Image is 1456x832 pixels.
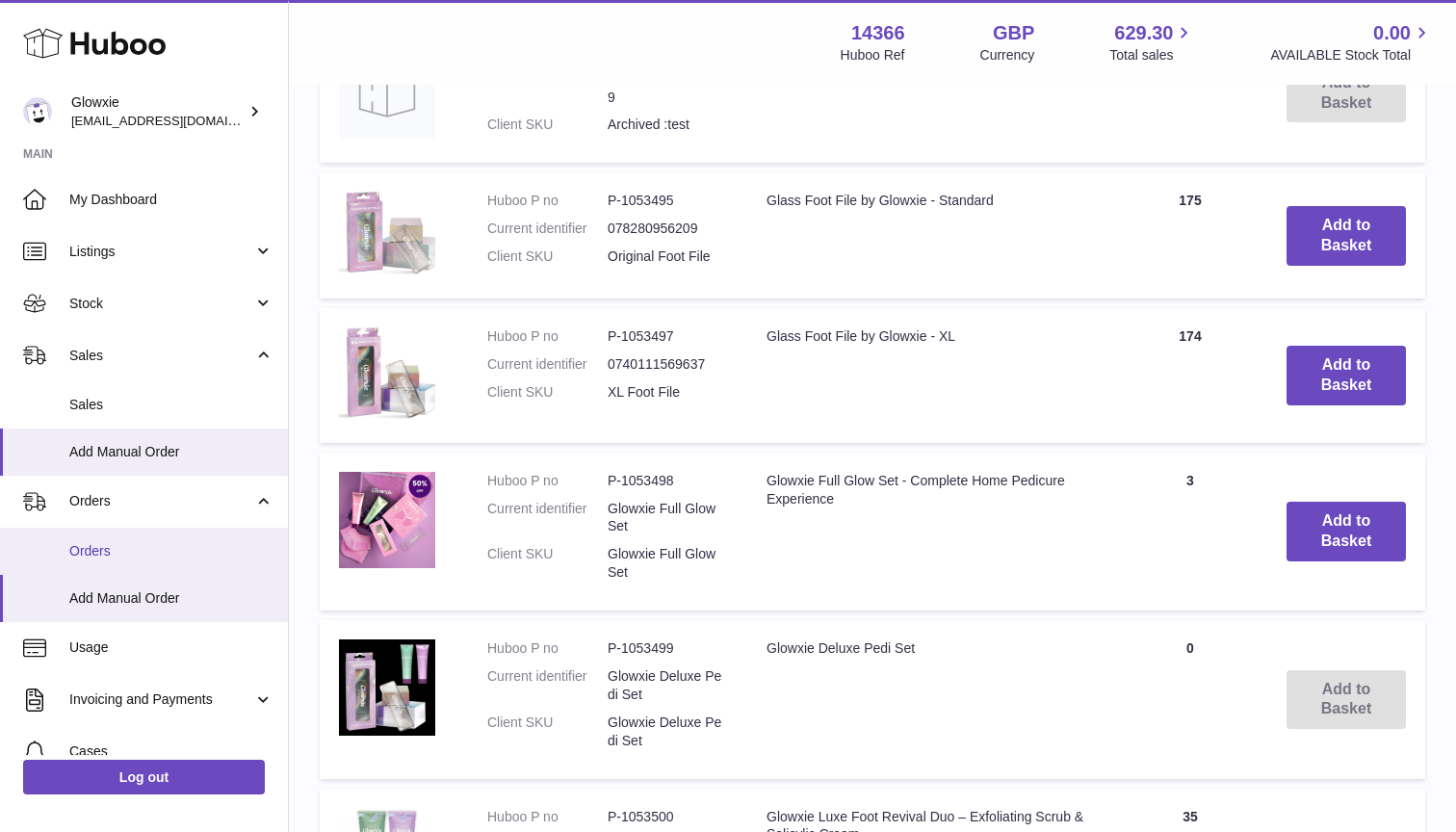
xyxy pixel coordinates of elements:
[487,383,608,402] dt: Client SKU
[487,70,608,107] dt: Current identifier
[608,545,728,582] dd: Glowxie Full Glow Set
[608,667,728,704] dd: Glowxie Deluxe Pedi Set
[1373,20,1411,46] span: 0.00
[487,192,608,210] dt: Huboo P no
[23,97,52,126] img: suraj@glowxie.com
[69,492,253,510] span: Orders
[608,327,728,346] dd: P-1053497
[487,667,608,704] dt: Current identifier
[69,690,253,709] span: Invoicing and Payments
[851,20,905,46] strong: 14366
[747,172,1113,299] td: Glass Foot File by Glowxie - Standard
[1270,46,1433,65] span: AVAILABLE Stock Total
[1270,20,1433,65] a: 0.00 AVAILABLE Stock Total
[1113,453,1267,611] td: 3
[1109,20,1195,65] a: 629.30 Total sales
[747,453,1113,611] td: Glowxie Full Glow Set - Complete Home Pedicure Experience
[608,500,728,536] dd: Glowxie Full Glow Set
[747,620,1113,778] td: Glowxie Deluxe Pedi Set
[608,247,728,266] dd: Original Foot File
[1113,23,1267,164] td: 0
[1113,308,1267,443] td: 174
[69,443,273,461] span: Add Manual Order
[339,472,435,568] img: Glowxie Full Glow Set - Complete Home Pedicure Experience
[608,355,728,374] dd: 0740111569637
[1109,46,1195,65] span: Total sales
[608,70,728,107] dd: Archived :123456789
[608,383,728,402] dd: XL Foot File
[69,191,273,209] span: My Dashboard
[608,116,728,134] dd: Archived :test
[487,808,608,826] dt: Huboo P no
[69,396,273,414] span: Sales
[71,93,245,130] div: Glowxie
[1287,206,1406,266] button: Add to Basket
[487,355,608,374] dt: Current identifier
[1113,172,1267,299] td: 175
[993,20,1034,46] strong: GBP
[23,760,265,794] a: Log out
[608,472,728,490] dd: P-1053498
[487,220,608,238] dt: Current identifier
[608,220,728,238] dd: 078280956209
[339,42,435,139] img: Archived :test
[69,347,253,365] span: Sales
[339,192,435,274] img: Glass Foot File by Glowxie - Standard
[339,639,435,736] img: Glowxie Deluxe Pedi Set
[1114,20,1173,46] span: 629.30
[1287,346,1406,405] button: Add to Basket
[487,545,608,582] dt: Client SKU
[69,638,273,657] span: Usage
[487,714,608,750] dt: Client SKU
[69,542,273,560] span: Orders
[69,742,273,761] span: Cases
[747,23,1113,164] td: Archived :test
[1287,502,1406,561] button: Add to Basket
[69,295,253,313] span: Stock
[69,589,273,608] span: Add Manual Order
[608,714,728,750] dd: Glowxie Deluxe Pedi Set
[1113,620,1267,778] td: 0
[747,308,1113,443] td: Glass Foot File by Glowxie - XL
[487,327,608,346] dt: Huboo P no
[71,113,283,128] span: [EMAIL_ADDRESS][DOMAIN_NAME]
[608,192,728,210] dd: P-1053495
[487,472,608,490] dt: Huboo P no
[841,46,905,65] div: Huboo Ref
[487,500,608,536] dt: Current identifier
[608,808,728,826] dd: P-1053500
[339,327,435,419] img: Glass Foot File by Glowxie - XL
[487,116,608,134] dt: Client SKU
[608,639,728,658] dd: P-1053499
[69,243,253,261] span: Listings
[487,247,608,266] dt: Client SKU
[980,46,1035,65] div: Currency
[487,639,608,658] dt: Huboo P no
